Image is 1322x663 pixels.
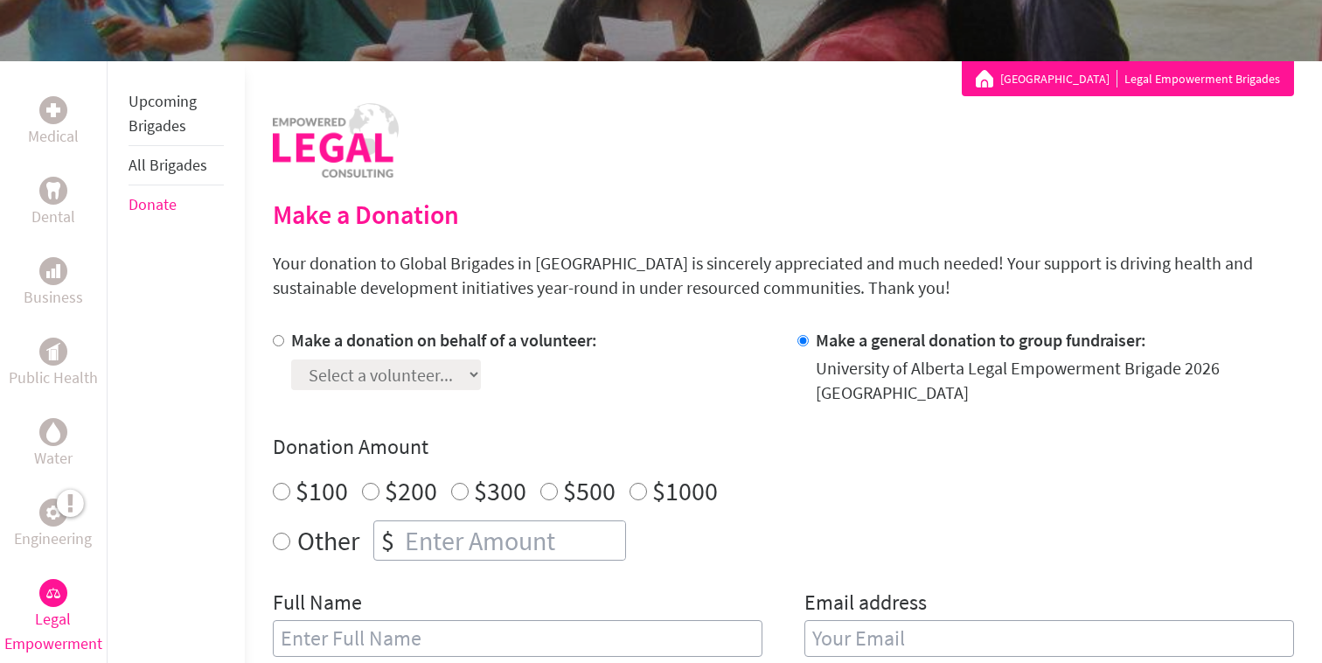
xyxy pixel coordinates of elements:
[31,205,75,229] p: Dental
[273,103,399,178] img: logo-human-rights.png
[46,422,60,442] img: Water
[39,338,67,366] div: Public Health
[1000,70,1117,87] a: [GEOGRAPHIC_DATA]
[9,338,98,390] a: Public HealthPublic Health
[46,506,60,520] img: Engineering
[129,185,224,224] li: Donate
[129,91,197,136] a: Upcoming Brigades
[34,418,73,471] a: WaterWater
[816,329,1146,351] label: Make a general donation to group fundraiser:
[31,177,75,229] a: DentalDental
[39,499,67,527] div: Engineering
[39,96,67,124] div: Medical
[804,620,1294,657] input: Your Email
[401,521,625,560] input: Enter Amount
[804,589,927,620] label: Email address
[976,70,1280,87] div: Legal Empowerment Brigades
[385,474,437,507] label: $200
[273,433,1294,461] h4: Donation Amount
[34,446,73,471] p: Water
[129,82,224,146] li: Upcoming Brigades
[296,474,348,507] label: $100
[46,588,60,598] img: Legal Empowerment
[24,257,83,310] a: BusinessBusiness
[273,620,762,657] input: Enter Full Name
[563,474,616,507] label: $500
[46,264,60,278] img: Business
[46,103,60,117] img: Medical
[28,124,79,149] p: Medical
[14,499,92,551] a: EngineeringEngineering
[129,194,177,214] a: Donate
[291,329,597,351] label: Make a donation on behalf of a volunteer:
[39,418,67,446] div: Water
[652,474,718,507] label: $1000
[24,285,83,310] p: Business
[39,257,67,285] div: Business
[273,589,362,620] label: Full Name
[39,177,67,205] div: Dental
[374,521,401,560] div: $
[816,356,1294,405] div: University of Alberta Legal Empowerment Brigade 2026 [GEOGRAPHIC_DATA]
[273,199,1294,230] h2: Make a Donation
[297,520,359,561] label: Other
[28,96,79,149] a: MedicalMedical
[474,474,526,507] label: $300
[9,366,98,390] p: Public Health
[273,251,1294,300] p: Your donation to Global Brigades in [GEOGRAPHIC_DATA] is sincerely appreciated and much needed! Y...
[46,182,60,199] img: Dental
[3,579,103,656] a: Legal EmpowermentLegal Empowerment
[46,343,60,360] img: Public Health
[14,527,92,551] p: Engineering
[129,146,224,185] li: All Brigades
[39,579,67,607] div: Legal Empowerment
[3,607,103,656] p: Legal Empowerment
[129,155,207,175] a: All Brigades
